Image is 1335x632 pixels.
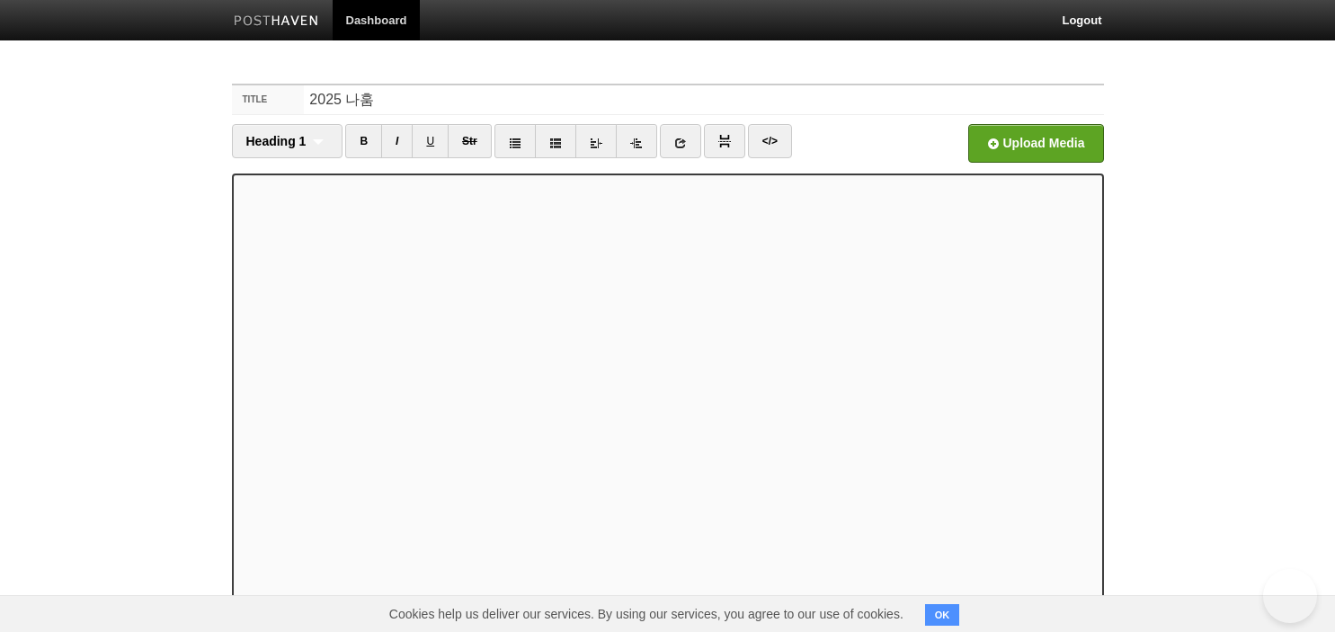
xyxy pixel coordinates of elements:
span: Heading 1 [246,134,307,148]
img: pagebreak-icon.png [718,135,731,147]
del: Str [462,135,477,147]
button: OK [925,604,960,626]
a: B [345,124,382,158]
a: I [381,124,413,158]
label: Title [232,85,305,114]
a: U [412,124,449,158]
a: </> [748,124,792,158]
img: Posthaven-bar [234,15,319,29]
iframe: Help Scout Beacon - Open [1263,569,1317,623]
span: Cookies help us deliver our services. By using our services, you agree to our use of cookies. [371,596,921,632]
a: Str [448,124,492,158]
